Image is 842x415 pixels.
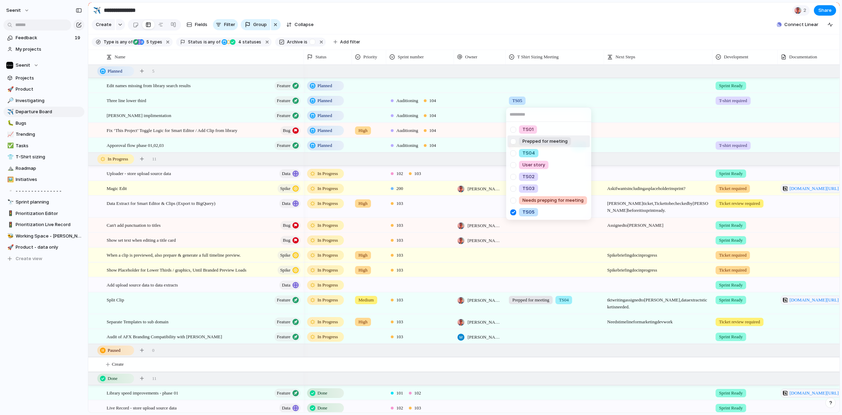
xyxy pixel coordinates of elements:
[522,185,535,192] span: TS03
[522,197,584,204] span: Needs prepping for meeting
[522,126,534,133] span: TS01
[522,173,535,180] span: TS02
[522,150,535,157] span: TS04
[522,209,535,216] span: TS05
[522,138,568,145] span: Prepped for meeting
[522,161,545,168] span: User story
